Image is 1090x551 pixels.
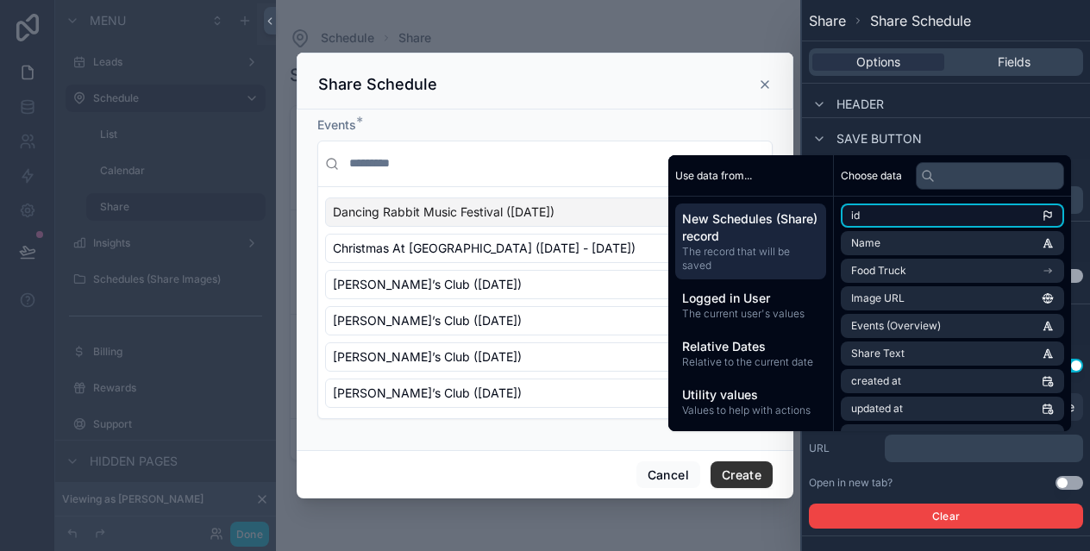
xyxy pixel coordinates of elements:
span: Fields [998,53,1030,71]
span: Save button [836,130,922,147]
div: Suggestions [318,187,772,418]
span: New Schedules (Share) record [682,210,819,245]
span: [PERSON_NAME]’s Club ([DATE]) [333,312,522,329]
span: Utility values [682,386,819,404]
span: Values to help with actions [682,404,819,417]
label: URL [809,441,878,455]
span: The current user's values [682,307,819,321]
span: [PERSON_NAME]’s Club ([DATE]) [333,276,522,293]
span: Share Schedule [870,10,971,31]
span: Christmas At [GEOGRAPHIC_DATA] ([DATE] - [DATE]) [333,240,636,257]
span: Options [856,53,900,71]
div: Open in new tab? [809,476,893,490]
span: Dancing Rabbit Music Festival ([DATE]) [333,203,554,221]
span: Relative Dates [682,338,819,355]
div: scrollable content [885,435,1083,462]
span: Events [317,117,356,132]
span: Choose data [841,169,902,183]
span: [PERSON_NAME]’s Club ([DATE]) [333,385,522,402]
h3: Share Schedule [318,74,437,95]
span: Header [836,96,884,113]
button: Cancel [636,461,700,489]
span: [PERSON_NAME]’s Club ([DATE]) [333,348,522,366]
span: The record that will be saved [682,245,819,272]
button: Create [711,461,773,489]
span: Relative to the current date [682,355,819,369]
div: scrollable content [668,197,833,431]
span: Logged in User [682,290,819,307]
button: Clear [809,504,1083,529]
span: Share [809,10,846,31]
span: Use data from... [675,169,752,183]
